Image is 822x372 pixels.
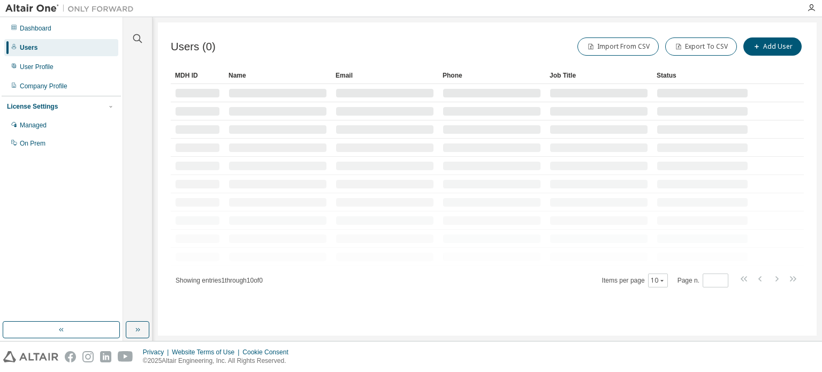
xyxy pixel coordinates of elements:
[118,351,133,362] img: youtube.svg
[657,67,748,84] div: Status
[172,348,242,356] div: Website Terms of Use
[443,67,541,84] div: Phone
[651,276,665,285] button: 10
[20,63,54,71] div: User Profile
[100,351,111,362] img: linkedin.svg
[229,67,327,84] div: Name
[20,82,67,90] div: Company Profile
[143,356,295,366] p: © 2025 Altair Engineering, Inc. All Rights Reserved.
[336,67,434,84] div: Email
[5,3,139,14] img: Altair One
[7,102,58,111] div: License Settings
[3,351,58,362] img: altair_logo.svg
[678,274,728,287] span: Page n.
[20,139,45,148] div: On Prem
[65,351,76,362] img: facebook.svg
[550,67,648,84] div: Job Title
[242,348,294,356] div: Cookie Consent
[20,43,37,52] div: Users
[20,121,47,130] div: Managed
[176,277,263,284] span: Showing entries 1 through 10 of 0
[577,37,659,56] button: Import From CSV
[171,41,216,53] span: Users (0)
[665,37,737,56] button: Export To CSV
[175,67,220,84] div: MDH ID
[743,37,802,56] button: Add User
[82,351,94,362] img: instagram.svg
[143,348,172,356] div: Privacy
[602,274,668,287] span: Items per page
[20,24,51,33] div: Dashboard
